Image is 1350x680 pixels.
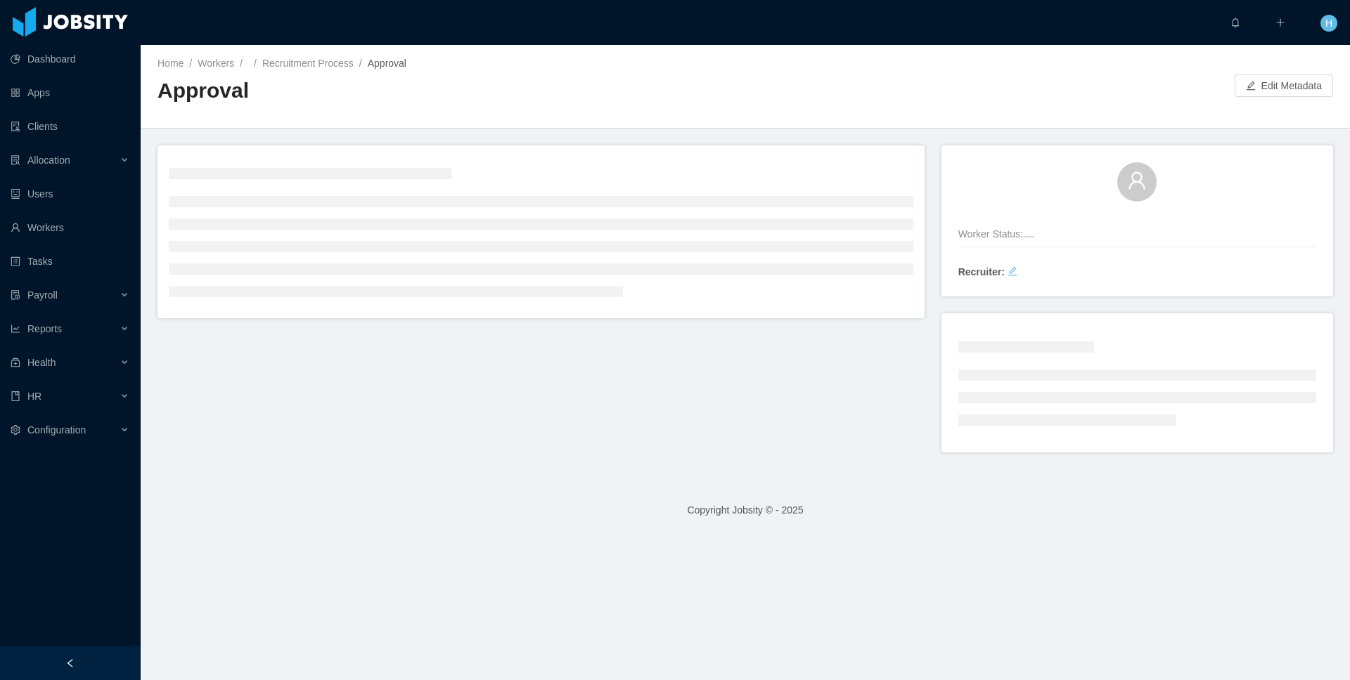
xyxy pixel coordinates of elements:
i: icon: edit [1008,266,1017,276]
span: / [189,58,192,69]
i: icon: medicine-box [11,358,20,367]
a: icon: robotUsers [11,180,129,208]
a: icon: pie-chartDashboard [11,45,129,73]
span: / [240,58,243,69]
a: icon: appstoreApps [11,79,129,107]
span: HR [27,391,41,402]
strong: Recruiter: [958,266,1005,277]
span: Configuration [27,424,86,436]
a: Home [157,58,184,69]
a: icon: profileTasks [11,247,129,275]
a: icon: userWorkers [11,214,129,242]
footer: Copyright Jobsity © - 2025 [141,486,1350,535]
span: Reports [27,323,62,334]
span: / [254,58,257,69]
i: icon: user [1127,171,1147,190]
sup: 0 [1240,11,1254,25]
span: Allocation [27,155,70,166]
i: icon: solution [11,155,20,165]
span: Worker Status: [958,228,1023,240]
a: Recruitment Process [262,58,354,69]
span: H [1325,15,1332,32]
a: Workers [198,58,234,69]
i: icon: setting [11,425,20,435]
span: Health [27,357,56,368]
span: Payroll [27,289,58,301]
i: icon: plus [1275,18,1285,27]
span: / [359,58,362,69]
i: icon: line-chart [11,324,20,334]
i: icon: book [11,391,20,401]
a: icon: auditClients [11,112,129,140]
button: icon: editEdit Metadata [1235,74,1333,97]
h2: Approval [157,77,745,105]
span: Approval [368,58,406,69]
i: icon: file-protect [11,290,20,300]
i: icon: bell [1230,18,1240,27]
